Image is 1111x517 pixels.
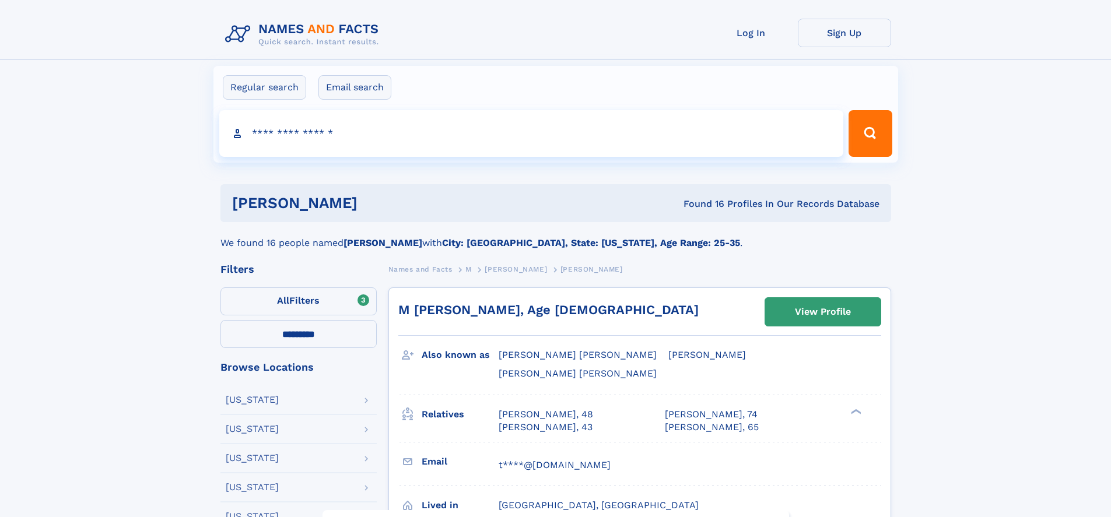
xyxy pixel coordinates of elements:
span: All [277,295,289,306]
a: Sign Up [798,19,891,47]
span: M [465,265,472,273]
input: search input [219,110,844,157]
a: View Profile [765,298,881,326]
a: [PERSON_NAME], 74 [665,408,758,421]
span: [PERSON_NAME] [PERSON_NAME] [499,349,657,360]
label: Filters [220,287,377,315]
b: [PERSON_NAME] [344,237,422,248]
img: Logo Names and Facts [220,19,388,50]
span: [PERSON_NAME] [PERSON_NAME] [499,368,657,379]
div: [US_STATE] [226,395,279,405]
span: [PERSON_NAME] [560,265,623,273]
b: City: [GEOGRAPHIC_DATA], State: [US_STATE], Age Range: 25-35 [442,237,740,248]
div: View Profile [795,298,851,325]
span: [PERSON_NAME] [485,265,547,273]
a: M [465,262,472,276]
a: [PERSON_NAME], 48 [499,408,593,421]
h3: Also known as [422,345,499,365]
label: Regular search [223,75,306,100]
div: Browse Locations [220,362,377,372]
a: M [PERSON_NAME], Age [DEMOGRAPHIC_DATA] [398,303,699,317]
div: [US_STATE] [226,483,279,492]
a: Log In [705,19,798,47]
h3: Relatives [422,405,499,424]
div: [US_STATE] [226,424,279,434]
label: Email search [318,75,391,100]
a: [PERSON_NAME], 43 [499,421,593,434]
a: Names and Facts [388,262,453,276]
div: Found 16 Profiles In Our Records Database [520,198,879,210]
div: [US_STATE] [226,453,279,463]
div: We found 16 people named with . [220,222,891,250]
button: Search Button [849,110,892,157]
h1: [PERSON_NAME] [232,196,521,210]
h3: Email [422,452,499,472]
div: ❯ [848,407,862,415]
span: [GEOGRAPHIC_DATA], [GEOGRAPHIC_DATA] [499,500,699,511]
h3: Lived in [422,495,499,515]
a: [PERSON_NAME] [485,262,547,276]
a: [PERSON_NAME], 65 [665,421,759,434]
div: Filters [220,264,377,275]
span: [PERSON_NAME] [668,349,746,360]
